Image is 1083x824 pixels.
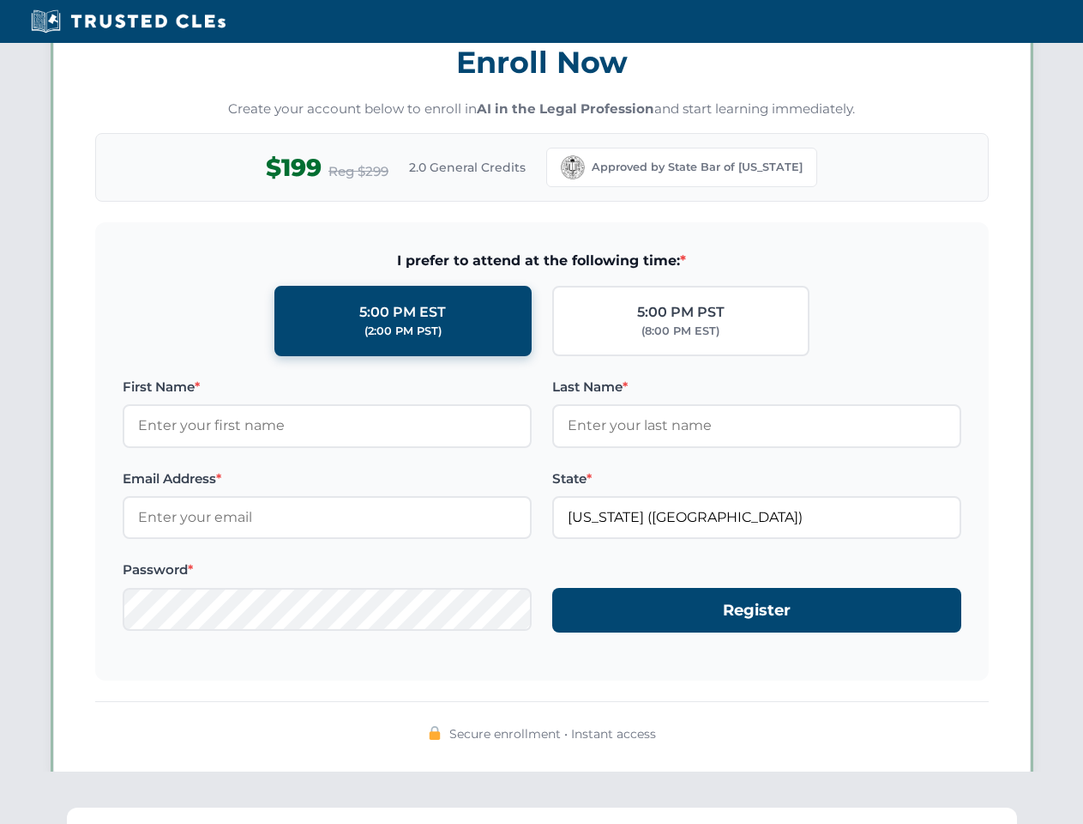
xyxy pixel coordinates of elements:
[409,158,526,177] span: 2.0 General Credits
[552,404,961,447] input: Enter your last name
[552,588,961,633] button: Register
[328,161,388,182] span: Reg $299
[641,323,719,340] div: (8:00 PM EST)
[123,469,532,489] label: Email Address
[123,496,532,539] input: Enter your email
[428,726,442,740] img: 🔒
[552,496,961,539] input: California (CA)
[449,724,656,743] span: Secure enrollment • Instant access
[26,9,231,34] img: Trusted CLEs
[123,404,532,447] input: Enter your first name
[592,159,803,176] span: Approved by State Bar of [US_STATE]
[552,377,961,397] label: Last Name
[123,560,532,580] label: Password
[477,100,654,117] strong: AI in the Legal Profession
[123,377,532,397] label: First Name
[95,35,989,89] h3: Enroll Now
[359,301,446,324] div: 5:00 PM EST
[266,148,322,187] span: $199
[637,301,725,324] div: 5:00 PM PST
[552,469,961,489] label: State
[123,250,961,272] span: I prefer to attend at the following time:
[364,323,442,340] div: (2:00 PM PST)
[95,100,989,119] p: Create your account below to enroll in and start learning immediately.
[561,155,585,179] img: California Bar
